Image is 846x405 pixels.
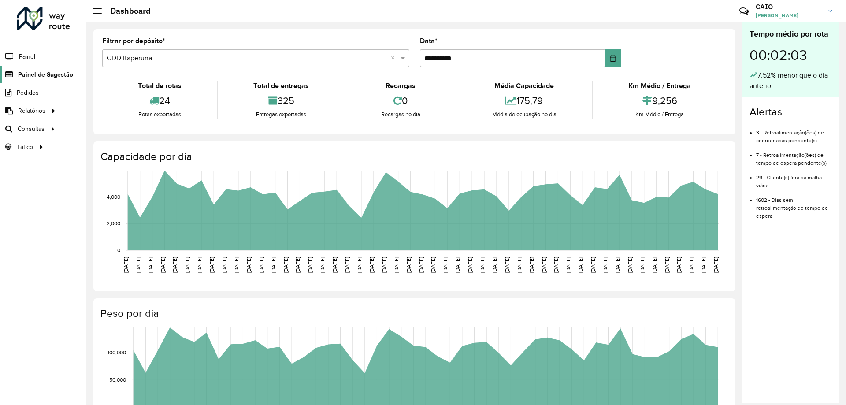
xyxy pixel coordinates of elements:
[420,36,438,46] label: Data
[418,257,424,273] text: [DATE]
[467,257,473,273] text: [DATE]
[234,257,239,273] text: [DATE]
[492,257,497,273] text: [DATE]
[756,122,832,145] li: 3 - Retroalimentação(ões) de coordenadas pendente(s)
[348,91,453,110] div: 0
[516,257,522,273] text: [DATE]
[220,81,342,91] div: Total de entregas
[578,257,583,273] text: [DATE]
[541,257,547,273] text: [DATE]
[627,257,633,273] text: [DATE]
[750,28,832,40] div: Tempo médio por rota
[701,257,706,273] text: [DATE]
[109,377,126,383] text: 50,000
[295,257,301,273] text: [DATE]
[307,257,313,273] text: [DATE]
[602,257,608,273] text: [DATE]
[393,257,399,273] text: [DATE]
[197,257,202,273] text: [DATE]
[104,110,215,119] div: Rotas exportadas
[107,221,120,227] text: 2,000
[104,81,215,91] div: Total de rotas
[455,257,460,273] text: [DATE]
[615,257,620,273] text: [DATE]
[117,247,120,253] text: 0
[148,257,153,273] text: [DATE]
[639,257,645,273] text: [DATE]
[676,257,682,273] text: [DATE]
[479,257,485,273] text: [DATE]
[108,350,126,356] text: 100,000
[356,257,362,273] text: [DATE]
[595,110,724,119] div: Km Médio / Entrega
[220,91,342,110] div: 325
[430,257,436,273] text: [DATE]
[348,81,453,91] div: Recargas
[664,257,670,273] text: [DATE]
[104,91,215,110] div: 24
[283,257,289,273] text: [DATE]
[271,257,276,273] text: [DATE]
[504,257,510,273] text: [DATE]
[17,88,39,97] span: Pedidos
[565,257,571,273] text: [DATE]
[123,257,129,273] text: [DATE]
[595,91,724,110] div: 9,256
[102,6,151,16] h2: Dashboard
[756,145,832,167] li: 7 - Retroalimentação(ões) de tempo de espera pendente(s)
[160,257,166,273] text: [DATE]
[102,36,165,46] label: Filtrar por depósito
[756,11,822,19] span: [PERSON_NAME]
[529,257,534,273] text: [DATE]
[652,257,657,273] text: [DATE]
[553,257,559,273] text: [DATE]
[344,257,350,273] text: [DATE]
[605,49,621,67] button: Choose Date
[221,257,227,273] text: [DATE]
[369,257,375,273] text: [DATE]
[184,257,190,273] text: [DATE]
[713,257,719,273] text: [DATE]
[17,142,33,152] span: Tático
[100,307,727,320] h4: Peso por dia
[459,81,590,91] div: Média Capacidade
[756,3,822,11] h3: CAIO
[735,2,753,21] a: Contato Rápido
[750,40,832,70] div: 00:02:03
[406,257,412,273] text: [DATE]
[348,110,453,119] div: Recargas no dia
[220,110,342,119] div: Entregas exportadas
[756,189,832,220] li: 1602 - Dias sem retroalimentação de tempo de espera
[442,257,448,273] text: [DATE]
[107,194,120,200] text: 4,000
[381,257,387,273] text: [DATE]
[688,257,694,273] text: [DATE]
[595,81,724,91] div: Km Médio / Entrega
[246,257,252,273] text: [DATE]
[100,150,727,163] h4: Capacidade por dia
[459,91,590,110] div: 175,79
[391,53,398,63] span: Clear all
[18,124,45,134] span: Consultas
[332,257,338,273] text: [DATE]
[459,110,590,119] div: Média de ocupação no dia
[750,70,832,91] div: 7,52% menor que o dia anterior
[18,70,73,79] span: Painel de Sugestão
[319,257,325,273] text: [DATE]
[258,257,264,273] text: [DATE]
[18,106,45,115] span: Relatórios
[209,257,215,273] text: [DATE]
[135,257,141,273] text: [DATE]
[590,257,596,273] text: [DATE]
[19,52,35,61] span: Painel
[172,257,178,273] text: [DATE]
[756,167,832,189] li: 29 - Cliente(s) fora da malha viária
[750,106,832,119] h4: Alertas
